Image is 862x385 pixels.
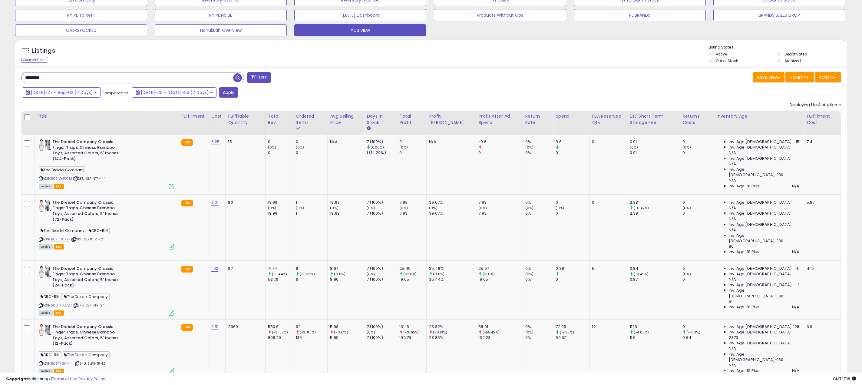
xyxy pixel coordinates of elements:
button: Actions [815,72,841,82]
img: 51AvSmZFYgL._SL40_.jpg [39,324,51,336]
label: Deactivated [784,52,807,57]
div: 35.48% [429,266,476,271]
div: 1 [296,211,328,216]
div: 2369 [228,324,260,330]
div: 23.85% [429,335,476,340]
span: N/A [792,183,799,189]
small: (33.6%) [403,272,417,276]
a: Terms of Use [52,376,78,382]
div: Fulfillment [181,113,206,119]
div: 7 (100%) [367,324,397,330]
small: FBA [181,324,193,331]
div: 0% [525,150,553,156]
span: FBA [54,244,64,249]
small: (0%) [268,145,276,150]
div: 132.23 [478,335,522,340]
div: Total Profit [399,113,424,126]
span: Inv. Age [DEMOGRAPHIC_DATA]-180: [729,167,799,178]
img: 51AvSmZFYgL._SL40_.jpg [39,266,51,278]
div: ASIN: [39,324,174,373]
div: 135 [296,335,328,340]
div: ASIN: [39,266,174,315]
span: Inv. Age [DEMOGRAPHIC_DATA]: [729,324,793,330]
span: The Dreidel Company [62,293,110,300]
small: (33.44%) [272,272,287,276]
small: (0%) [296,145,304,150]
p: Listing States: [708,45,847,50]
b: The Dreidel Company Classic Finger Traps, Chinese Bamboo Toys, Assorted Colors, 5" Inches (72-Pack) [52,200,126,224]
div: 7 (100%) [367,277,397,282]
a: B0B1VXJ9CM [51,176,72,181]
small: (0%) [367,330,375,335]
div: 550.6 [268,324,293,330]
div: 19.99 [268,211,293,216]
div: 0 [268,150,293,156]
div: Profit [PERSON_NAME] [429,113,473,126]
div: 7 (100%) [367,266,397,271]
small: (0%) [399,145,408,150]
span: | SKU: SLFINTR-12 [74,361,105,366]
small: (33.33%) [300,272,315,276]
span: Inv. Age 181 Plus: [729,304,761,310]
div: 7.93 [478,200,522,205]
small: (-3.45%) [634,272,649,276]
a: B08TY6HM44 [51,361,74,366]
span: DRC-RIN [39,293,61,300]
span: 51 [729,299,732,304]
div: -0.6 [478,139,522,145]
button: [DATE] Dashboard [294,9,426,21]
div: 19.99 [268,200,293,205]
button: Filters [247,72,271,83]
div: 8.97 [330,266,364,271]
button: Hanukkah Overview [155,24,287,36]
span: N/A [792,304,799,310]
button: BRANDS SALES DROP [713,9,845,21]
div: 0 [592,139,623,145]
div: 0 [682,277,714,282]
div: 1 [296,200,328,205]
div: 6 [296,277,328,282]
small: (-0.17%) [334,330,348,335]
small: (-0.13%) [433,330,447,335]
button: Products Without Cos [434,9,566,21]
a: 0.51 [211,324,219,330]
div: 58.91 [478,324,522,330]
a: 1.02 [211,266,219,272]
strong: Copyright [6,376,28,382]
span: Inv. Age [DEMOGRAPHIC_DATA]-180: [729,352,799,363]
div: 7 (100%) [367,139,397,145]
div: Profit After Ad Spend [478,113,520,126]
small: (0.11%) [433,272,444,276]
div: 35.44% [429,277,476,282]
small: (0%) [525,272,534,276]
span: Inv. Age [DEMOGRAPHIC_DATA]: [729,271,793,277]
a: 6.25 [211,139,220,145]
span: Inv. Age [DEMOGRAPHIC_DATA]: [729,139,793,145]
div: 0.91 [630,150,680,156]
span: N/A [729,205,736,211]
small: (-31.95%) [403,330,419,335]
span: 1 [798,282,799,288]
div: 0% [525,139,553,145]
div: 19.05 [399,277,426,282]
small: (0%) [367,272,375,276]
span: DRC-RIN [39,351,61,358]
span: N/A [729,178,736,183]
div: 131.16 [399,324,426,330]
div: 5.99 [330,335,364,340]
small: (0%) [399,206,408,210]
span: FBA [54,310,64,316]
div: 0 [268,139,293,145]
div: 0 [556,150,589,156]
small: FBA [181,266,193,273]
div: 5.98 [330,324,364,330]
span: Inv. Age [DEMOGRAPHIC_DATA]: [729,222,793,227]
div: seller snap | | [6,376,105,382]
div: 0 [682,266,714,271]
small: (0%) [556,206,564,210]
label: Out of Stock [716,58,738,63]
div: 0 [592,200,623,205]
div: 0 [682,139,714,145]
small: (0%) [429,206,438,210]
span: The Dreidel Company [39,227,86,234]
